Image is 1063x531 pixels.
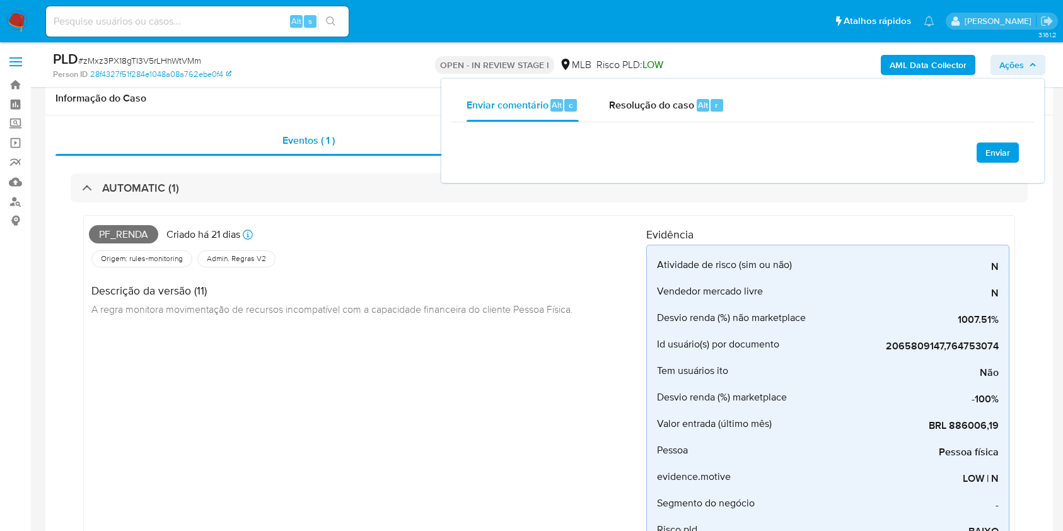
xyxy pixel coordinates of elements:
[291,15,301,27] span: Alt
[100,254,184,264] span: Origem: rules-monitoring
[102,181,179,195] h3: AUTOMATIC (1)
[552,99,562,111] span: Alt
[308,15,312,27] span: s
[53,49,78,69] b: PLD
[1040,15,1054,28] a: Sair
[609,97,694,112] span: Resolução do caso
[206,254,267,264] span: Admin. Regras V2
[71,173,1028,202] div: AUTOMATIC (1)
[999,55,1024,75] span: Ações
[881,55,975,75] button: AML Data Collector
[698,99,708,111] span: Alt
[90,69,231,80] a: 28f4327f51f284e1048a08a762ebe0f4
[318,13,344,30] button: search-icon
[91,284,573,298] h4: Descrição da versão (11)
[985,144,1010,161] span: Enviar
[569,99,572,111] span: c
[89,225,158,244] span: Pf_renda
[559,58,591,72] div: MLB
[91,302,573,316] span: A regra monitora movimentação de recursos incompatível com a capacidade financeira do cliente Pes...
[890,55,967,75] b: AML Data Collector
[435,56,554,74] p: OPEN - IN REVIEW STAGE I
[53,69,88,80] b: Person ID
[166,228,240,242] p: Criado há 21 dias
[965,15,1036,27] p: lucas.barboza@mercadolivre.com
[715,99,718,111] span: r
[596,58,663,72] span: Risco PLD:
[642,57,663,72] span: LOW
[282,133,335,148] span: Eventos ( 1 )
[990,55,1045,75] button: Ações
[924,16,934,26] a: Notificações
[844,15,911,28] span: Atalhos rápidos
[46,13,349,30] input: Pesquise usuários ou casos...
[467,97,549,112] span: Enviar comentário
[55,92,1043,105] h1: Informação do Caso
[977,143,1019,163] button: Enviar
[78,54,201,67] span: # zMxz3PX18gTI3V5rLHhWtVMm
